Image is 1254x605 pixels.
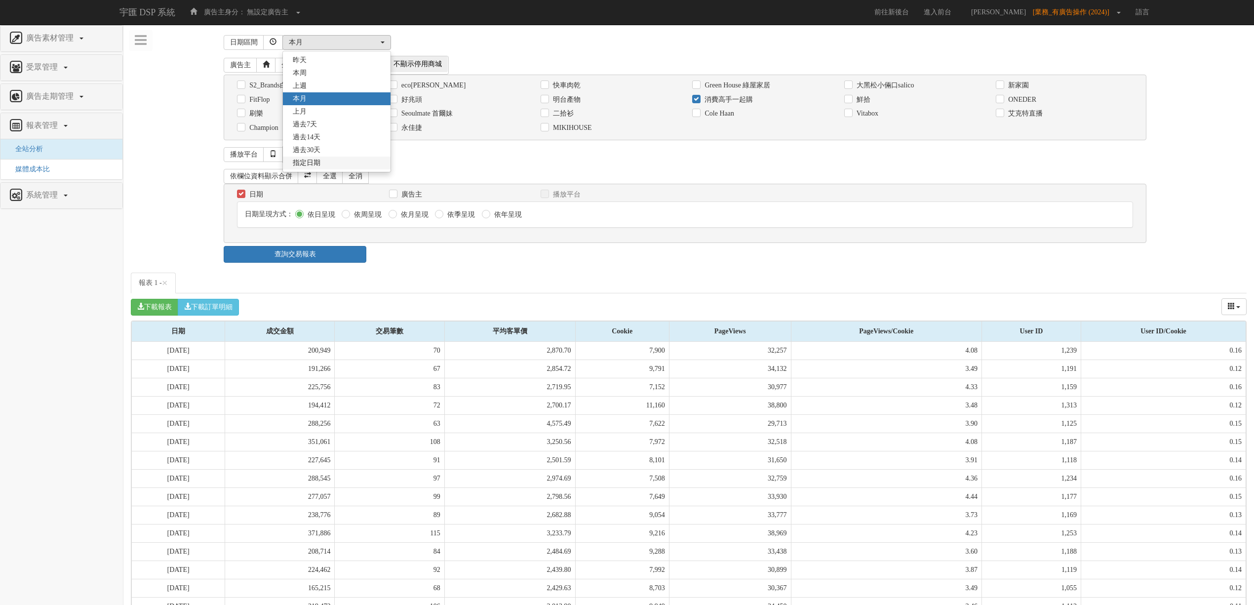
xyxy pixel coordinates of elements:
label: 播放平台 [550,190,581,200]
div: 交易筆數 [335,322,444,341]
td: 1,191 [982,360,1081,378]
td: 227,645 [225,451,335,469]
td: 0.15 [1081,487,1246,506]
td: 1,159 [982,378,1081,396]
span: 廣告主身分： [204,8,245,16]
td: 7,992 [575,561,669,579]
span: [業務_有廣告操作 (2024)] [1033,8,1114,16]
span: × [162,277,168,289]
td: 32,518 [669,433,791,451]
div: PageViews/Cookie [791,322,981,341]
td: 9,216 [575,524,669,542]
span: 報表管理 [24,121,63,129]
div: PageViews [669,322,791,341]
label: 依日呈現 [305,210,335,220]
td: 7,900 [575,342,669,360]
label: Cole Haan [702,109,734,119]
td: 32,257 [669,342,791,360]
td: 30,977 [669,378,791,396]
a: 受眾管理 [8,60,115,76]
td: 288,256 [225,414,335,433]
label: Green House 綠屋家居 [702,81,770,90]
label: 依季呈現 [445,210,475,220]
td: [DATE] [132,451,225,469]
td: 115 [335,524,444,542]
td: 0.16 [1081,342,1246,360]
td: 9,054 [575,506,669,524]
td: 30,367 [669,579,791,597]
label: S2_Brands白蘭氏 [247,81,300,90]
td: 1,253 [982,524,1081,542]
td: 371,886 [225,524,335,542]
td: [DATE] [132,396,225,414]
td: [DATE] [132,524,225,542]
span: 日期呈現方式： [245,210,293,218]
td: 0.12 [1081,579,1246,597]
label: 永佳捷 [399,123,422,133]
td: 9,791 [575,360,669,378]
td: 1,177 [982,487,1081,506]
div: User ID [982,322,1081,341]
button: columns [1221,298,1247,315]
span: 受眾管理 [24,63,63,71]
a: 報表 1 - [131,273,176,293]
td: 30,899 [669,561,791,579]
td: 84 [335,542,444,561]
span: 昨天 [293,55,307,65]
td: [DATE] [132,469,225,487]
label: 依周呈現 [352,210,382,220]
label: Champion [247,123,278,133]
td: 2,974.69 [444,469,575,487]
button: 下載訂單明細 [178,299,239,316]
td: 67 [335,360,444,378]
td: 72 [335,396,444,414]
td: 29,713 [669,414,791,433]
td: 2,682.88 [444,506,575,524]
td: 8,101 [575,451,669,469]
td: 11,160 [575,396,669,414]
span: 指定日期 [293,158,320,168]
a: 廣告走期管理 [8,89,115,105]
td: 33,930 [669,487,791,506]
td: 92 [335,561,444,579]
span: 廣告素材管理 [24,34,78,42]
span: 全站分析 [8,145,43,153]
td: 1,125 [982,414,1081,433]
button: Close [162,278,168,288]
td: 31,650 [669,451,791,469]
button: 本月 [282,35,391,50]
td: 68 [335,579,444,597]
td: 2,870.70 [444,342,575,360]
td: 2,439.80 [444,561,575,579]
span: 過去14天 [293,132,320,142]
td: 108 [335,433,444,451]
td: [DATE] [132,561,225,579]
td: 7,972 [575,433,669,451]
td: 7,622 [575,414,669,433]
td: 8,703 [575,579,669,597]
td: 3,250.56 [444,433,575,451]
label: 大黑松小倆口salico [854,81,914,90]
label: 艾克特直播 [1006,109,1043,119]
td: 0.15 [1081,433,1246,451]
a: 查詢交易報表 [224,246,366,263]
td: [DATE] [132,378,225,396]
label: 快車肉乾 [550,81,581,90]
label: 明台產物 [550,95,581,105]
td: [DATE] [132,542,225,561]
td: 32,759 [669,469,791,487]
td: 2,854.72 [444,360,575,378]
td: 238,776 [225,506,335,524]
td: 288,545 [225,469,335,487]
td: 0.12 [1081,360,1246,378]
td: 194,412 [225,396,335,414]
label: eco[PERSON_NAME] [399,81,466,90]
td: 0.12 [1081,396,1246,414]
div: User ID/Cookie [1081,322,1246,341]
td: 1,188 [982,542,1081,561]
a: 廣告素材管理 [8,31,115,46]
span: 本月 [293,94,307,104]
td: 3.48 [791,396,981,414]
a: 全選 [275,58,302,73]
td: 1,234 [982,469,1081,487]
